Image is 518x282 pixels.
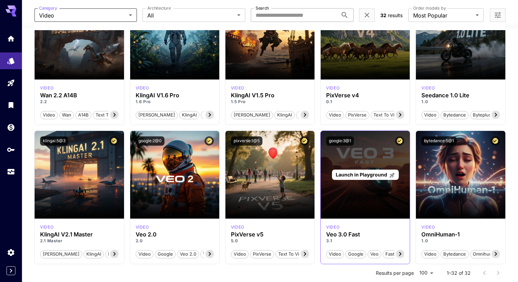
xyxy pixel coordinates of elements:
[40,92,118,99] h3: Wan 2.2 A14B
[201,112,231,119] span: KlingAI v1.6
[413,11,473,20] span: Most Popular
[60,112,74,119] span: Wan
[231,112,273,119] span: [PERSON_NAME]
[417,268,436,278] div: 100
[177,251,199,258] span: Veo 2.0
[39,5,57,11] label: Category
[106,251,136,258] span: KlingAI v2.0
[326,224,340,230] div: google_veo_3_fast
[105,249,137,258] button: KlingAI v2.0
[441,249,469,258] button: Bytedance
[40,110,58,119] button: Video
[275,112,294,119] span: KlingAI
[363,11,371,20] button: Clear filters (1)
[346,112,369,119] span: PixVerse
[368,251,381,258] span: Veo
[136,251,153,258] span: Video
[326,136,354,146] button: google:3@1
[136,224,149,230] div: google_veo_2
[40,224,53,230] p: video
[326,85,340,91] p: video
[231,224,244,230] div: pixverse_v5
[296,110,326,119] button: KlingAI v1.5
[326,112,344,119] span: Video
[380,12,386,18] span: 32
[421,85,435,91] div: seedance_1_0_lite
[136,231,214,238] div: Veo 2.0
[75,110,91,119] button: A14B
[326,224,340,230] p: video
[231,231,309,238] div: PixVerse v5
[421,110,439,119] button: Video
[470,110,494,119] button: Byteplus
[470,249,508,258] button: Omnihuman 1.0
[326,99,404,105] p: 0.1
[40,238,118,244] p: 2.1 Master
[231,136,262,146] button: pixverse:1@5
[326,238,404,244] p: 3.1
[201,110,231,119] button: KlingAI v1.6
[59,110,74,119] button: Wan
[109,136,119,146] button: Certified Model – Vetted for best performance and includes a commercial license.
[441,110,469,119] button: Bytedance
[326,249,344,258] button: Video
[326,110,344,119] button: Video
[296,112,326,119] span: KlingAI v1.5
[336,172,387,177] span: Launch in Playground
[413,5,446,11] label: Order models by
[421,85,435,91] p: video
[136,136,164,146] button: google:2@0
[421,92,500,99] h3: Seedance 1.0 Lite
[326,231,404,238] h3: Veo 3.0 Fast
[147,11,234,20] span: All
[326,85,340,91] div: pixverse_v4
[40,85,53,91] div: wan_2_2_a14b_t2v
[231,85,244,91] div: klingai_1_5_pro
[421,231,500,238] h3: OmniHuman‑1
[345,110,369,119] button: PixVerse
[7,34,15,43] div: Home
[40,112,58,119] span: Video
[84,251,103,258] span: KlingAI
[40,249,82,258] button: [PERSON_NAME]
[421,249,439,258] button: Video
[250,251,274,258] span: PixVerse
[180,112,199,119] span: KlingAI
[231,99,309,105] p: 1.5 Pro
[250,249,274,258] button: PixVerse
[40,231,118,238] h3: KlingAI V2.1 Master
[300,136,309,146] button: Certified Model – Vetted for best performance and includes a commercial license.
[147,5,171,11] label: Architecture
[136,99,214,105] p: 1.6 Pro
[395,136,404,146] button: Certified Model – Vetted for best performance and includes a commercial license.
[231,85,244,91] p: video
[231,224,244,230] p: video
[7,101,15,109] div: Library
[345,249,366,258] button: Google
[136,110,178,119] button: [PERSON_NAME]
[371,112,405,119] span: Text To Video
[40,224,53,230] div: klingai_2_1_master
[40,85,53,91] p: video
[7,266,15,275] button: Expand sidebar
[155,249,176,258] button: Google
[205,136,214,146] button: Certified Model – Vetted for best performance and includes a commercial license.
[376,270,414,277] p: Results per page
[326,92,404,99] h3: PixVerse v4
[470,251,508,258] span: Omnihuman 1.0
[231,92,309,99] h3: KlingAI V1.5 Pro
[422,251,439,258] span: Video
[84,249,104,258] button: KlingAI
[177,249,199,258] button: Veo 2.0
[383,249,397,258] button: Fast
[470,112,494,119] span: Byteplus
[136,92,214,99] h3: KlingAI V1.6 Pro
[275,249,310,258] button: Text To Video
[136,238,214,244] p: 2.0
[7,54,15,63] div: Models
[371,110,405,119] button: Text To Video
[136,85,149,91] p: video
[491,136,500,146] button: Certified Model – Vetted for best performance and includes a commercial license.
